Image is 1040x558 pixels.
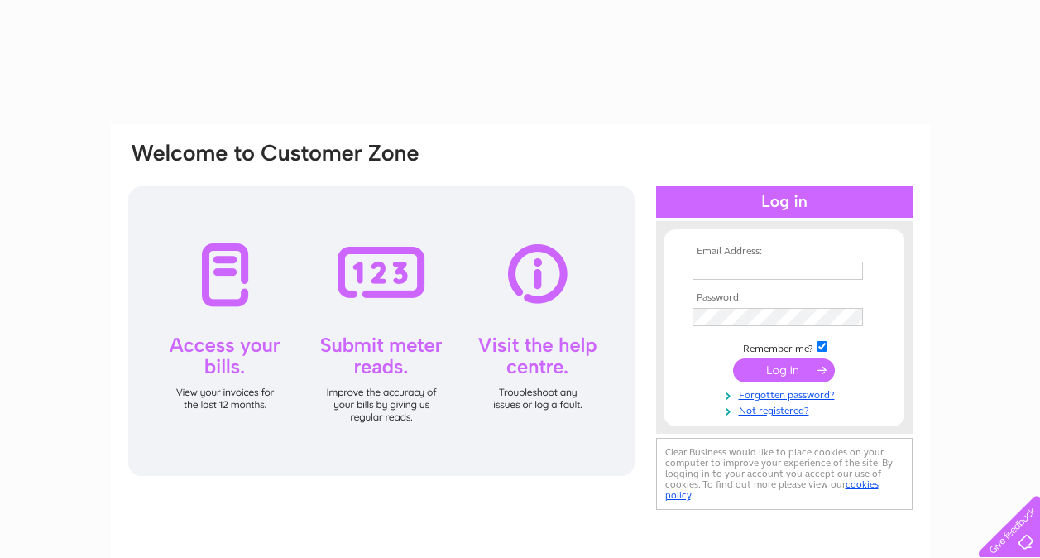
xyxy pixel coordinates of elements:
[688,246,880,257] th: Email Address:
[688,292,880,304] th: Password:
[656,438,913,510] div: Clear Business would like to place cookies on your computer to improve your experience of the sit...
[665,479,879,501] a: cookies policy
[688,339,880,355] td: Remember me?
[693,386,880,402] a: Forgotten password?
[693,402,880,417] a: Not registered?
[733,358,835,382] input: Submit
